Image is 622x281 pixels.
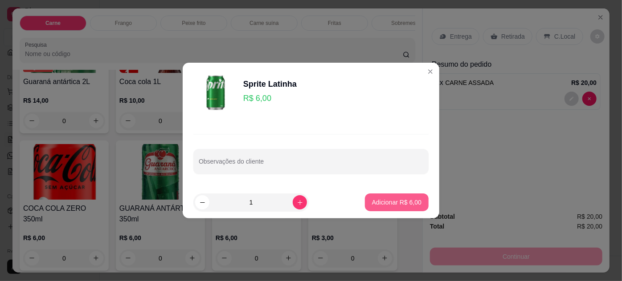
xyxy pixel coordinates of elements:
input: Observações do cliente [199,161,423,169]
button: Close [423,64,438,79]
p: Adicionar R$ 6,00 [372,198,421,207]
button: increase-product-quantity [293,195,307,209]
button: decrease-product-quantity [195,195,209,209]
p: R$ 6,00 [243,92,297,104]
img: product-image [193,70,238,114]
button: Adicionar R$ 6,00 [365,193,429,211]
div: Sprite Latinha [243,78,297,90]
